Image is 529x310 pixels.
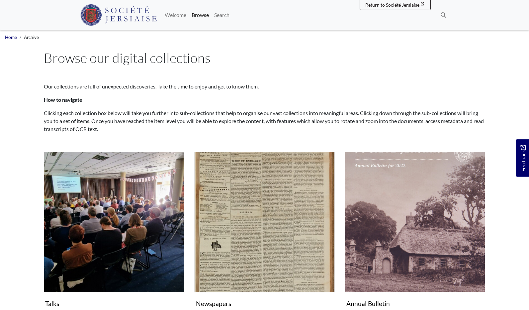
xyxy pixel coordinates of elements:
p: Our collections are full of unexpected discoveries. Take the time to enjoy and get to know them. [44,82,485,90]
a: Would you like to provide feedback? [516,139,529,177]
a: Welcome [162,8,189,22]
a: Société Jersiaise logo [80,3,157,27]
img: Talks [44,152,184,292]
span: Feedback [519,145,527,172]
img: Société Jersiaise [80,4,157,26]
img: Annual Bulletin [345,152,485,292]
a: Annual Bulletin Annual Bulletin [345,152,485,310]
a: Talks Talks [44,152,184,310]
p: Clicking each collection box below will take you further into sub-collections that help to organi... [44,109,485,133]
span: Archive [24,35,39,40]
a: Browse [189,8,212,22]
h1: Browse our digital collections [44,50,485,66]
img: Newspapers [194,152,335,292]
strong: How to navigate [44,96,82,103]
span: Return to Société Jersiaise [365,2,419,8]
a: Home [5,35,17,40]
a: Search [212,8,232,22]
a: Newspapers Newspapers [194,152,335,310]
